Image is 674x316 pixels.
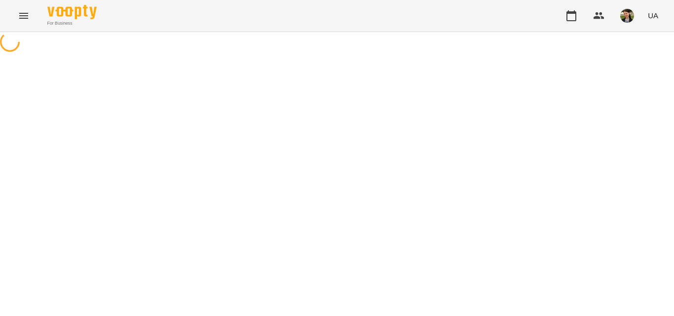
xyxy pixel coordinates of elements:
[620,9,634,23] img: ca324a0a77d77d948973cf405c2191c5.jpg
[47,5,97,19] img: Voopty Logo
[47,20,97,27] span: For Business
[648,10,658,21] span: UA
[644,6,662,25] button: UA
[12,4,36,28] button: Menu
